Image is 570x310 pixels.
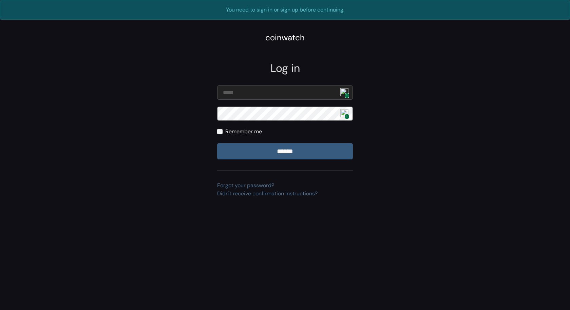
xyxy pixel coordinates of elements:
a: Forgot your password? [217,182,274,189]
img: npw-badge-icon.svg [340,88,348,96]
a: coinwatch [265,35,305,42]
div: coinwatch [265,32,305,44]
span: 1 [345,114,349,119]
span: 1 [345,93,349,98]
h2: Log in [217,62,353,75]
img: npw-badge-icon.svg [340,109,348,117]
label: Remember me [225,128,262,136]
a: Didn't receive confirmation instructions? [217,190,318,197]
